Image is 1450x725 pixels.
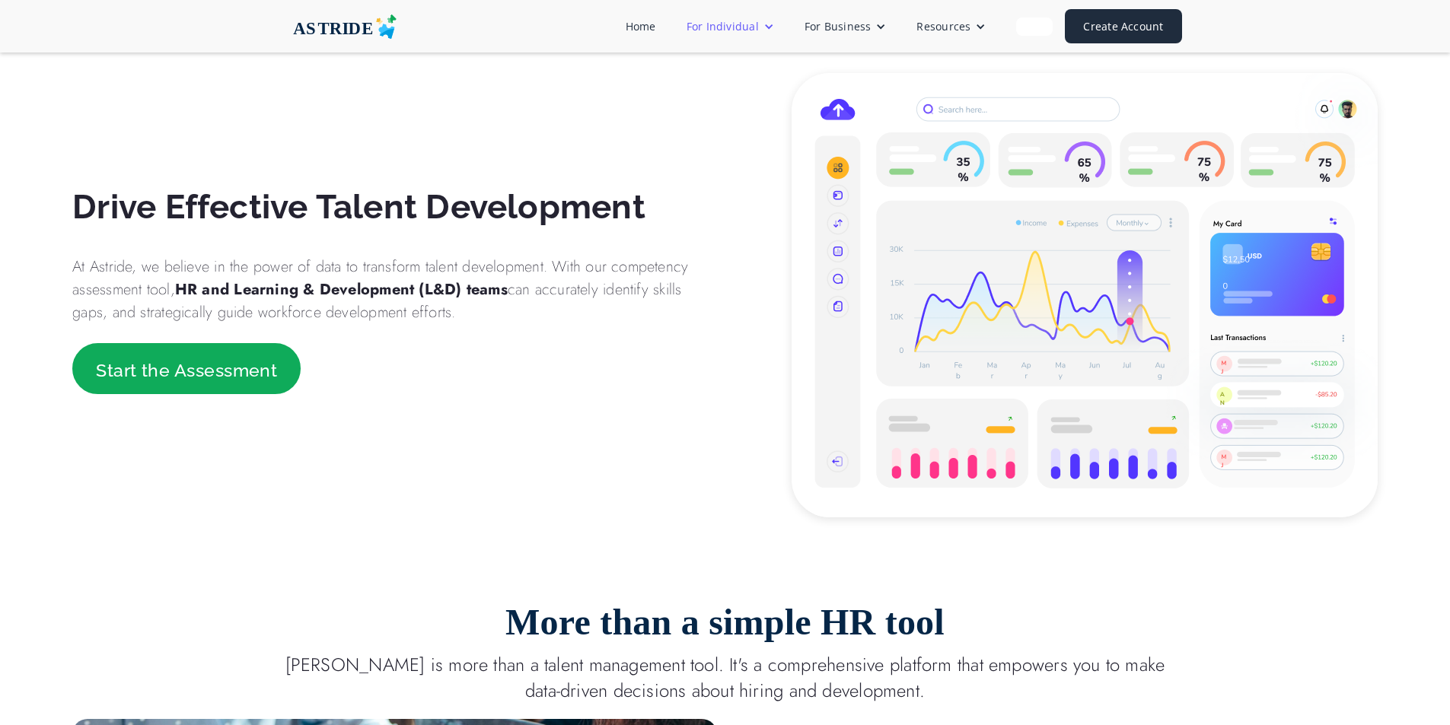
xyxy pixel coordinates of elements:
[72,343,301,395] a: Start the Assessment
[175,278,508,300] strong: HR and Learning & Development (L&D) teams
[901,12,1001,40] div: Resources
[72,256,719,324] p: At Astride, we believe in the power of data to transform talent development. With our competency ...
[671,12,789,40] div: For Individual
[1065,9,1181,43] a: Create Account
[792,73,1378,517] img: Hero Mockup
[610,12,671,40] a: Home
[268,652,1181,703] div: [PERSON_NAME] is more than a talent management tool. It's a comprehensive platform that empowers ...
[687,18,759,34] div: For Individual
[505,577,945,652] h1: More than a simple HR tool
[805,18,872,34] div: For Business
[916,18,970,34] div: Resources
[72,189,719,225] h1: Drive Effective Talent Development
[789,12,902,40] div: For Business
